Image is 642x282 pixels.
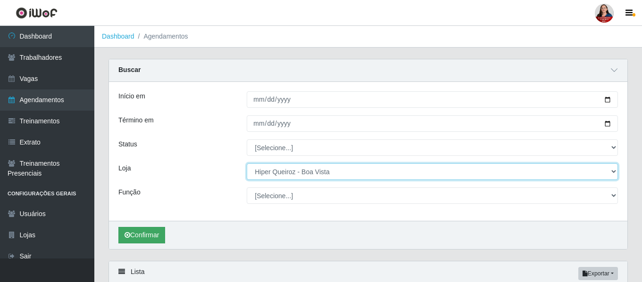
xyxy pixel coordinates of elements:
[118,163,131,173] label: Loja
[118,91,145,101] label: Início em
[118,139,137,149] label: Status
[118,115,154,125] label: Término em
[247,115,618,132] input: 00/00/0000
[134,32,188,41] li: Agendamentos
[118,187,141,197] label: Função
[118,227,165,243] button: Confirmar
[578,267,618,280] button: Exportar
[247,91,618,108] input: 00/00/0000
[16,7,58,19] img: CoreUI Logo
[94,26,642,48] nav: breadcrumb
[118,66,141,73] strong: Buscar
[102,32,134,40] a: Dashboard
